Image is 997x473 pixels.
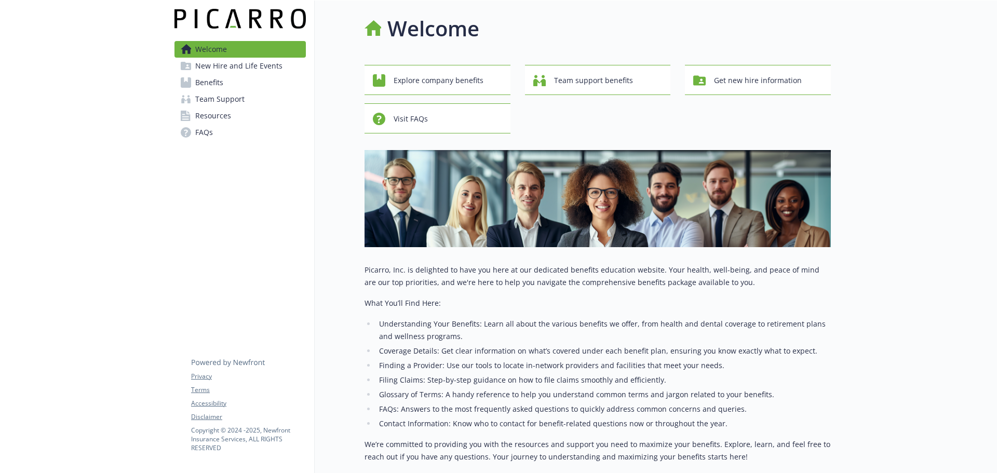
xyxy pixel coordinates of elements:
a: Benefits [174,74,306,91]
li: Finding a Provider: Use our tools to locate in-network providers and facilities that meet your ne... [376,359,831,372]
a: Welcome [174,41,306,58]
li: Contact Information: Know who to contact for benefit-related questions now or throughout the year. [376,417,831,430]
span: Team support benefits [554,71,633,90]
a: Terms [191,385,305,395]
span: Visit FAQs [394,109,428,129]
span: Explore company benefits [394,71,483,90]
span: Team Support [195,91,245,107]
p: What You’ll Find Here: [365,297,831,309]
img: overview page banner [365,150,831,247]
li: Filing Claims: Step-by-step guidance on how to file claims smoothly and efficiently. [376,374,831,386]
a: FAQs [174,124,306,141]
span: Welcome [195,41,227,58]
button: Explore company benefits [365,65,510,95]
a: Resources [174,107,306,124]
span: Benefits [195,74,223,91]
li: Coverage Details: Get clear information on what’s covered under each benefit plan, ensuring you k... [376,345,831,357]
button: Visit FAQs [365,103,510,133]
li: Understanding Your Benefits: Learn all about the various benefits we offer, from health and denta... [376,318,831,343]
a: Privacy [191,372,305,381]
span: Get new hire information [714,71,802,90]
p: Picarro, Inc. is delighted to have you here at our dedicated benefits education website. Your hea... [365,264,831,289]
h1: Welcome [387,13,479,44]
li: Glossary of Terms: A handy reference to help you understand common terms and jargon related to yo... [376,388,831,401]
a: New Hire and Life Events [174,58,306,74]
a: Team Support [174,91,306,107]
a: Disclaimer [191,412,305,422]
p: We’re committed to providing you with the resources and support you need to maximize your benefit... [365,438,831,463]
li: FAQs: Answers to the most frequently asked questions to quickly address common concerns and queries. [376,403,831,415]
p: Copyright © 2024 - 2025 , Newfront Insurance Services, ALL RIGHTS RESERVED [191,426,305,452]
button: Team support benefits [525,65,671,95]
span: Resources [195,107,231,124]
span: New Hire and Life Events [195,58,282,74]
span: FAQs [195,124,213,141]
a: Accessibility [191,399,305,408]
button: Get new hire information [685,65,831,95]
